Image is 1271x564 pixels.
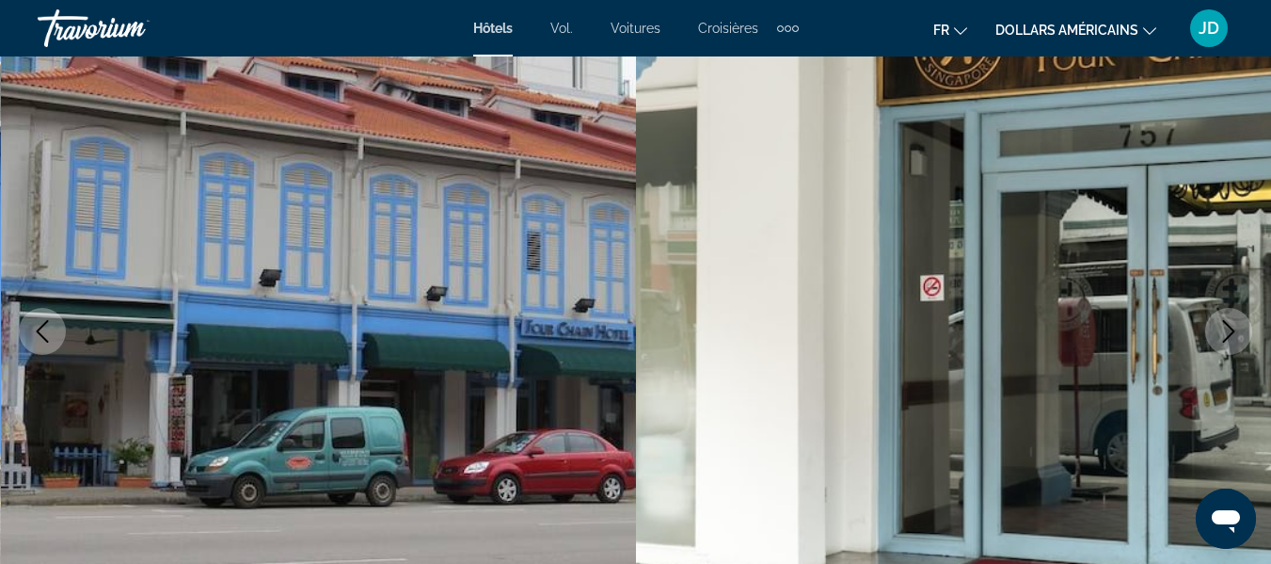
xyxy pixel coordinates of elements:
button: Menu utilisateur [1184,8,1233,48]
font: JD [1199,18,1219,38]
button: Next image [1205,308,1252,355]
button: Changer de devise [995,16,1156,43]
a: Travorium [38,4,226,53]
iframe: Bouton de lancement de la fenêtre de messagerie [1196,489,1256,549]
a: Vol. [550,21,573,36]
font: dollars américains [995,23,1138,38]
button: Changer de langue [933,16,967,43]
a: Voitures [611,21,660,36]
font: fr [933,23,949,38]
button: Previous image [19,308,66,355]
a: Croisières [698,21,758,36]
a: Hôtels [473,21,513,36]
button: Éléments de navigation supplémentaires [777,13,799,43]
